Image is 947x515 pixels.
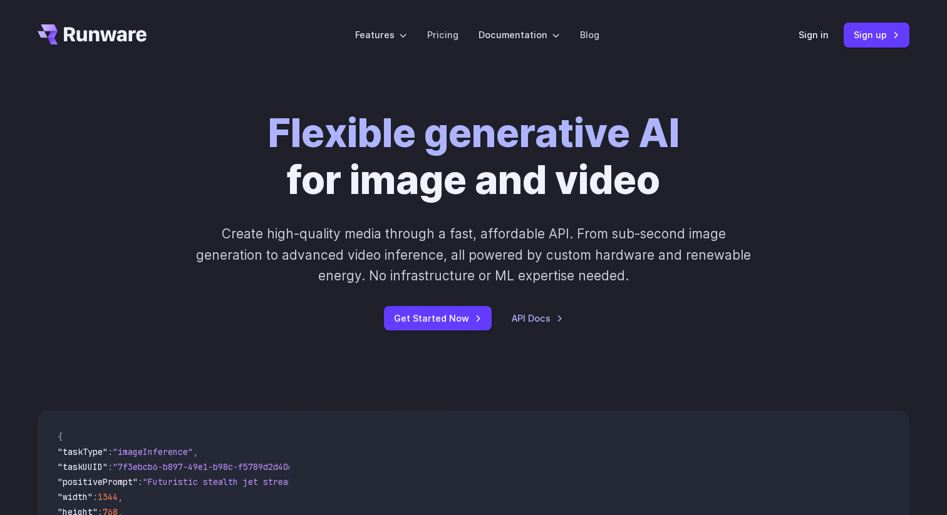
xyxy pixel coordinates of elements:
h1: for image and video [268,110,680,203]
span: : [138,476,143,487]
span: "positivePrompt" [58,476,138,487]
a: API Docs [512,311,563,325]
span: 1344 [98,491,118,502]
span: "Futuristic stealth jet streaking through a neon-lit cityscape with glowing purple exhaust" [143,476,599,487]
a: Blog [580,28,599,42]
span: { [58,431,63,442]
span: "7f3ebcb6-b897-49e1-b98c-f5789d2d40d7" [113,461,303,472]
a: Sign up [844,23,909,47]
label: Documentation [479,28,560,42]
span: "taskUUID" [58,461,108,472]
p: Create high-quality media through a fast, affordable API. From sub-second image generation to adv... [195,223,753,286]
span: : [93,491,98,502]
span: , [193,446,198,457]
a: Pricing [427,28,458,42]
a: Get Started Now [384,306,492,330]
span: "taskType" [58,446,108,457]
span: : [108,461,113,472]
a: Go to / [38,24,147,44]
strong: Flexible generative AI [268,110,680,156]
a: Sign in [799,28,829,42]
span: "width" [58,491,93,502]
span: , [118,491,123,502]
span: : [108,446,113,457]
span: "imageInference" [113,446,193,457]
label: Features [355,28,407,42]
